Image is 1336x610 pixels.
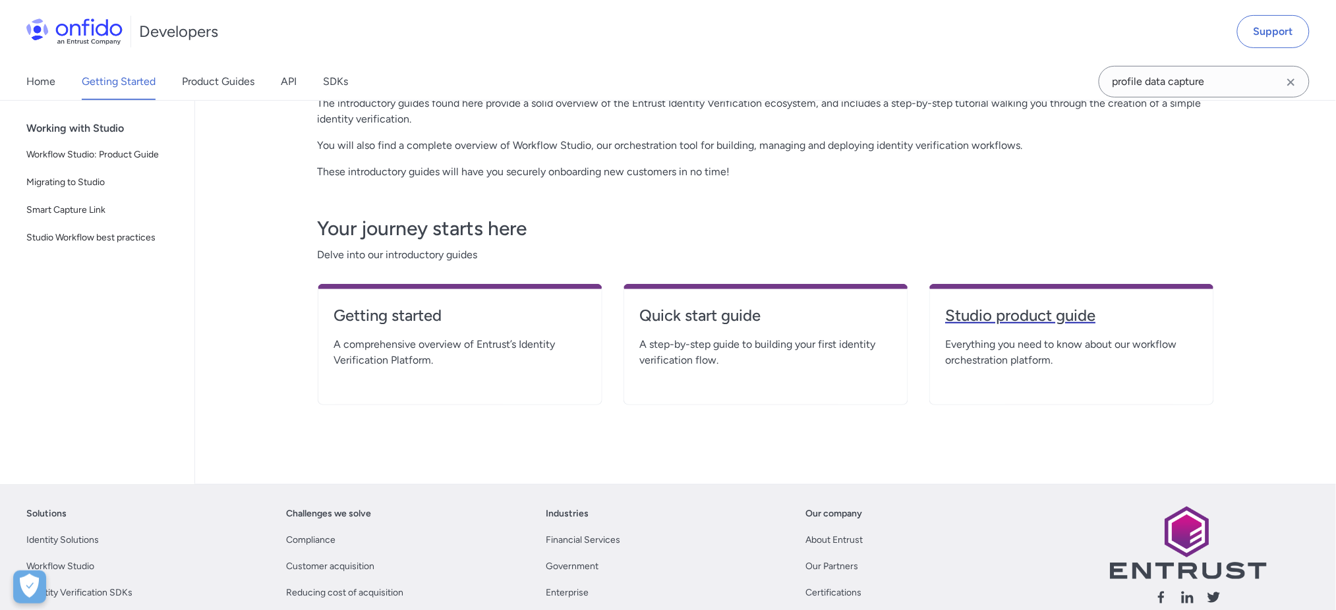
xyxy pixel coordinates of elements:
[640,337,892,368] span: A step-by-step guide to building your first identity verification flow.
[26,63,55,100] a: Home
[640,305,892,326] h4: Quick start guide
[806,532,863,548] a: About Entrust
[26,230,179,246] span: Studio Workflow best practices
[1153,590,1169,605] svg: Follow us facebook
[26,147,179,163] span: Workflow Studio: Product Guide
[546,532,620,548] a: Financial Services
[1099,66,1310,97] input: Onfido search input field
[946,305,1198,326] h4: Studio product guide
[26,175,179,190] span: Migrating to Studio
[21,197,184,223] a: Smart Capture Link
[546,559,598,574] a: Government
[182,63,254,100] a: Product Guides
[26,115,189,142] div: Working with Studio
[1283,74,1299,90] svg: Clear search field button
[26,18,123,45] img: Onfido Logo
[139,21,218,42] h1: Developers
[806,585,862,601] a: Certifications
[546,585,589,601] a: Enterprise
[26,585,132,601] a: Identity Verification SDKs
[13,570,46,603] div: Cookie Preferences
[1180,590,1196,605] svg: Follow us linkedin
[26,559,94,574] a: Workflow Studio
[286,559,374,574] a: Customer acquisition
[806,559,859,574] a: Our Partners
[1206,590,1222,605] svg: Follow us X (Twitter)
[946,337,1198,368] span: Everything you need to know about our workflow orchestration platform.
[26,506,67,522] a: Solutions
[21,225,184,251] a: Studio Workflow best practices
[21,169,184,196] a: Migrating to Studio
[640,305,892,337] a: Quick start guide
[13,570,46,603] button: Open Preferences
[323,63,348,100] a: SDKs
[281,63,297,100] a: API
[82,63,156,100] a: Getting Started
[26,202,179,218] span: Smart Capture Link
[286,506,371,522] a: Challenges we solve
[334,337,586,368] span: A comprehensive overview of Entrust’s Identity Verification Platform.
[334,305,586,326] h4: Getting started
[318,215,1214,242] h3: Your journey starts here
[1180,590,1196,610] a: Follow us linkedin
[286,585,403,601] a: Reducing cost of acquisition
[286,532,335,548] a: Compliance
[1237,15,1310,48] a: Support
[318,96,1214,127] p: The introductory guides found here provide a solid overview of the Entrust Identity Verification ...
[1153,590,1169,610] a: Follow us facebook
[318,247,1214,263] span: Delve into our introductory guides
[21,142,184,168] a: Workflow Studio: Product Guide
[26,532,99,548] a: Identity Solutions
[334,305,586,337] a: Getting started
[806,506,863,522] a: Our company
[546,506,589,522] a: Industries
[318,164,1214,180] p: These introductory guides will have you securely onboarding new customers in no time!
[1109,506,1267,579] img: Entrust logo
[318,138,1214,153] p: You will also find a complete overview of Workflow Studio, our orchestration tool for building, m...
[946,305,1198,337] a: Studio product guide
[1206,590,1222,610] a: Follow us X (Twitter)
